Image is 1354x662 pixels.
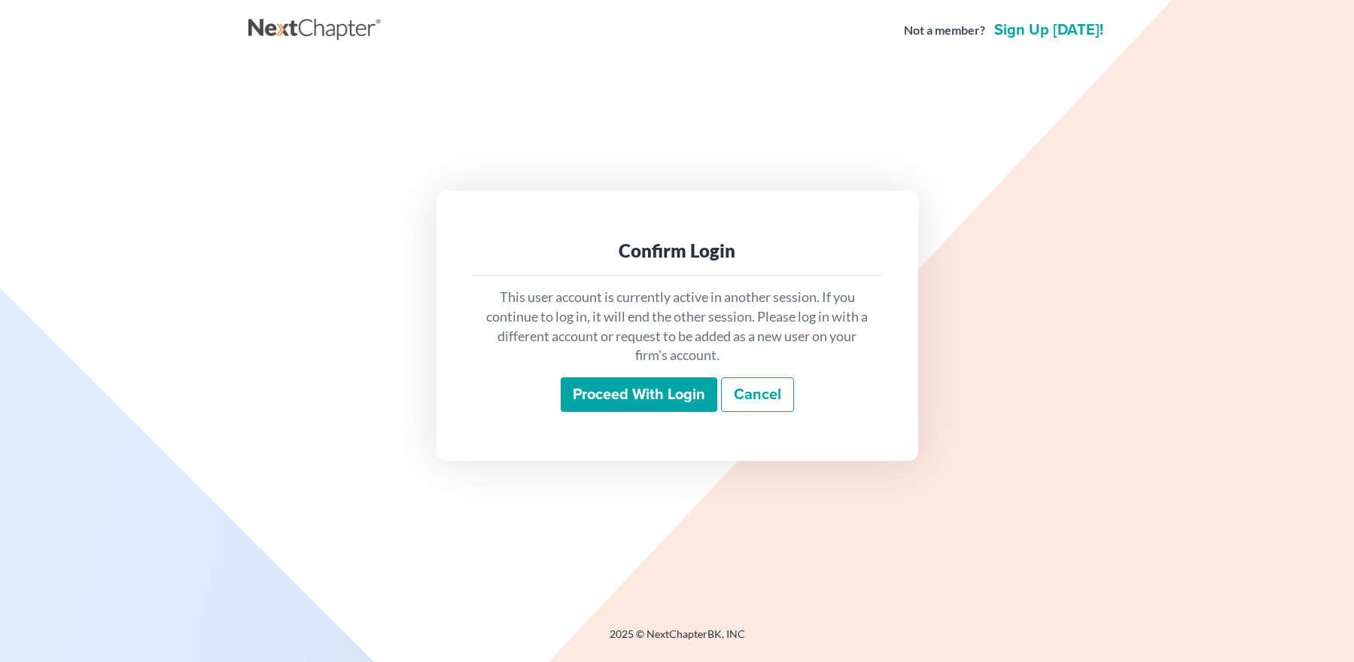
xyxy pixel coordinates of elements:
[485,288,870,365] p: This user account is currently active in another session. If you continue to log in, it will end ...
[248,627,1106,654] div: 2025 © NextChapterBK, INC
[991,23,1106,38] a: Sign up [DATE]!
[485,239,870,263] div: Confirm Login
[561,377,717,412] input: Proceed with login
[904,22,985,39] strong: Not a member?
[721,377,794,412] a: Cancel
